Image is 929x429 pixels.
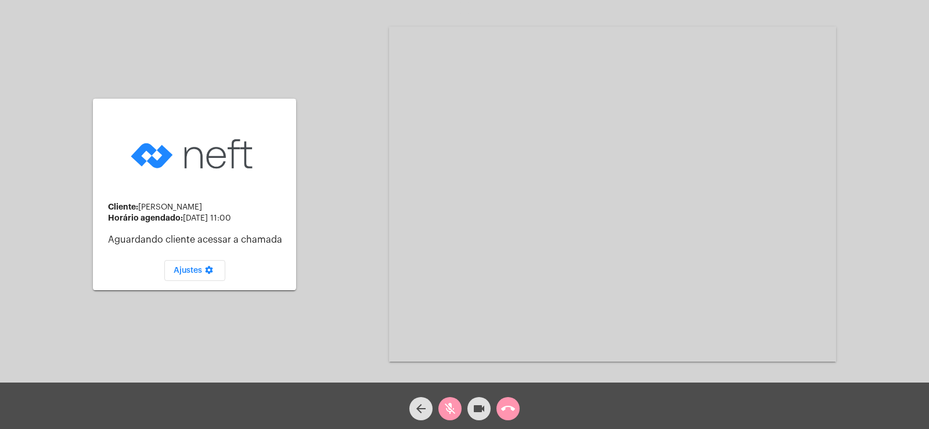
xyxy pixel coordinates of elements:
[174,266,216,275] span: Ajustes
[108,214,183,222] strong: Horário agendado:
[108,203,287,212] div: [PERSON_NAME]
[443,402,457,416] mat-icon: mic_off
[414,402,428,416] mat-icon: arrow_back
[202,265,216,279] mat-icon: settings
[501,402,515,416] mat-icon: call_end
[128,121,261,188] img: logo-neft-novo-2.png
[108,235,287,245] p: Aguardando cliente acessar a chamada
[108,214,287,223] div: [DATE] 11:00
[108,203,138,211] strong: Cliente:
[472,402,486,416] mat-icon: videocam
[164,260,225,281] button: Ajustes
